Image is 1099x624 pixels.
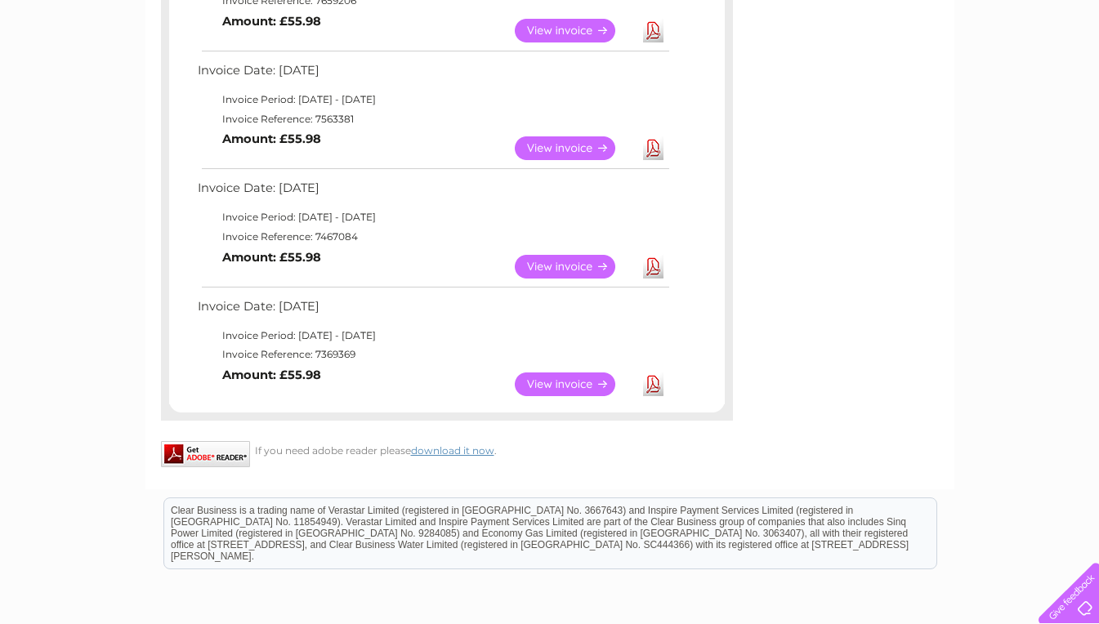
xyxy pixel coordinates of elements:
b: Amount: £55.98 [222,14,321,29]
div: If you need adobe reader please . [161,441,733,457]
a: Blog [957,69,981,82]
a: Log out [1045,69,1083,82]
a: download it now [411,444,494,457]
a: 0333 014 3131 [791,8,904,29]
td: Invoice Date: [DATE] [194,177,672,207]
a: Energy [852,69,888,82]
a: View [515,19,635,42]
a: View [515,255,635,279]
a: Download [643,255,663,279]
a: Telecoms [898,69,947,82]
a: Download [643,136,663,160]
td: Invoice Period: [DATE] - [DATE] [194,90,672,109]
a: View [515,136,635,160]
td: Invoice Reference: 7467084 [194,227,672,247]
td: Invoice Date: [DATE] [194,296,672,326]
b: Amount: £55.98 [222,368,321,382]
b: Amount: £55.98 [222,131,321,146]
td: Invoice Date: [DATE] [194,60,672,90]
td: Invoice Period: [DATE] - [DATE] [194,326,672,345]
a: View [515,372,635,396]
td: Invoice Period: [DATE] - [DATE] [194,207,672,227]
img: logo.png [38,42,122,92]
td: Invoice Reference: 7369369 [194,345,672,364]
a: Download [643,372,663,396]
td: Invoice Reference: 7563381 [194,109,672,129]
b: Amount: £55.98 [222,250,321,265]
a: Water [811,69,842,82]
a: Download [643,19,663,42]
a: Contact [990,69,1030,82]
div: Clear Business is a trading name of Verastar Limited (registered in [GEOGRAPHIC_DATA] No. 3667643... [164,9,936,79]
